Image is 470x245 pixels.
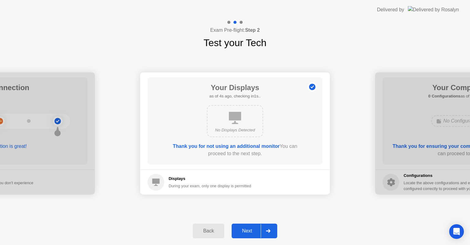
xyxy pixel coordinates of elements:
div: No Displays Detected [212,127,258,133]
h4: Exam Pre-flight: [210,27,260,34]
div: Next [233,228,261,234]
b: Thank you for not using an additional monitor [173,144,280,149]
div: During your exam, only one display is permitted [169,183,251,189]
h1: Your Displays [209,82,260,93]
div: Back [195,228,222,234]
b: Step 2 [245,27,260,33]
div: You can proceed to the next step. [165,143,305,157]
h1: Test your Tech [203,35,267,50]
button: Back [193,224,224,238]
div: Open Intercom Messenger [449,224,464,239]
img: Delivered by Rosalyn [408,6,459,13]
h5: Displays [169,176,251,182]
h5: as of 4s ago, checking in1s.. [209,93,260,99]
div: Delivered by [377,6,404,13]
button: Next [232,224,277,238]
